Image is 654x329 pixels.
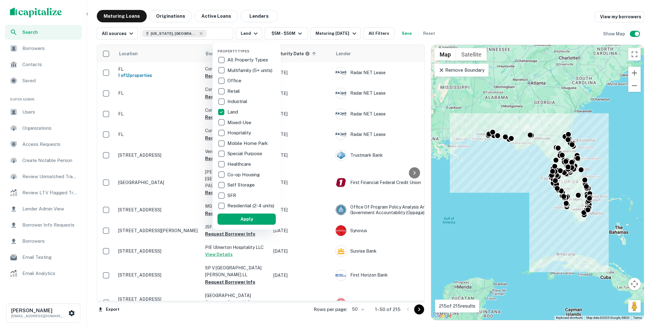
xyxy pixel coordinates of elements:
[227,108,239,116] p: Land
[227,140,269,147] p: Mobile Home Park
[227,67,274,74] p: Multifamily (5+ units)
[227,150,263,157] p: Special Purpose
[227,160,252,168] p: Healthcare
[227,171,261,178] p: Co-op Housing
[227,129,252,137] p: Hospitality
[227,202,275,210] p: Residential (2-4 units)
[227,181,256,189] p: Self Storage
[227,56,269,64] p: All Property Types
[227,119,253,126] p: Mixed-Use
[227,88,241,95] p: Retail
[217,214,276,225] button: Apply
[227,77,243,84] p: Office
[227,192,237,199] p: SFR
[227,98,249,105] p: Industrial
[217,49,249,53] span: Property Types
[623,279,654,309] iframe: Chat Widget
